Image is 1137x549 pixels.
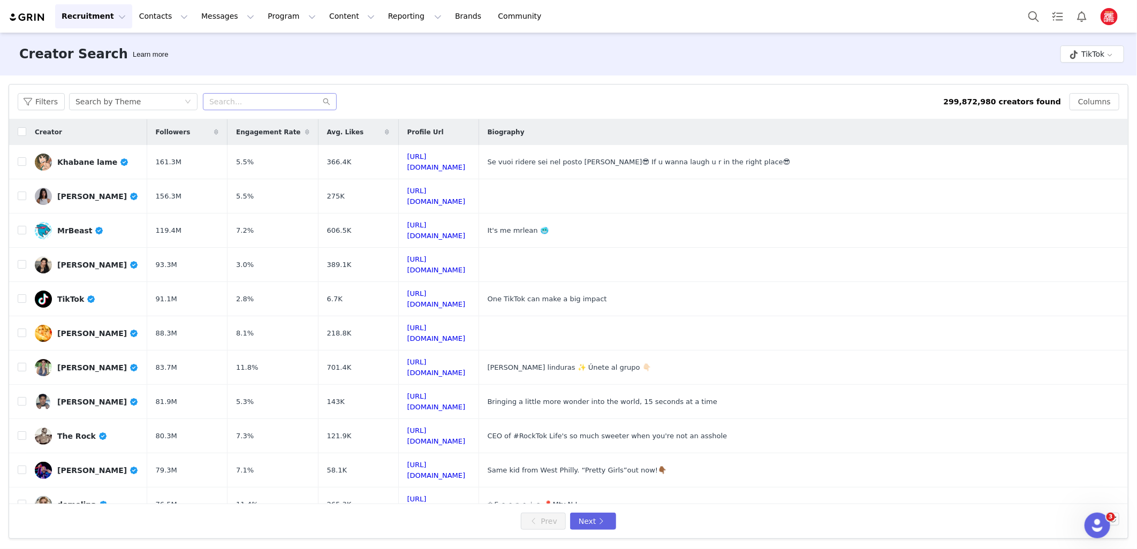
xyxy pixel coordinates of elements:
a: [PERSON_NAME] [35,256,139,273]
img: 88a196bc-fc32-490f-9de8-e1ae2aa22337.jpg [1101,8,1118,25]
div: [PERSON_NAME] [57,192,139,201]
span: 79.3M [156,465,177,476]
span: 7.2% [236,225,254,236]
span: ✩Ｅｓｅｎｃｉａ 📍Mty N.L. [488,500,581,508]
span: 366.4K [327,157,352,167]
button: Content [323,4,381,28]
button: Contacts [133,4,194,28]
span: 6.7K [327,294,343,304]
button: Filters [18,93,65,110]
input: Search... [203,93,337,110]
a: The Rock [35,428,139,445]
iframe: Intercom live chat [1085,513,1110,538]
a: domelipa [35,496,139,513]
div: The Rock [57,432,107,440]
div: [PERSON_NAME] [57,363,139,372]
a: [PERSON_NAME] [35,393,139,410]
a: Community [492,4,553,28]
span: 119.4M [156,225,181,236]
span: 91.1M [156,294,177,304]
a: [URL][DOMAIN_NAME] [407,221,466,240]
span: 218.8K [327,328,352,339]
span: [PERSON_NAME] linduras ✨ Únete al grupo 👇🏻 [488,363,651,371]
a: MrBeast [35,222,139,239]
button: Search [1022,4,1045,28]
div: domelipa [57,500,108,509]
span: 5.5% [236,157,254,167]
a: [URL][DOMAIN_NAME] [407,255,466,274]
button: Profile [1094,8,1128,25]
a: [URL][DOMAIN_NAME] [407,426,466,445]
a: [PERSON_NAME] [35,359,139,376]
a: [PERSON_NAME] [35,462,139,479]
button: Columns [1070,93,1119,110]
span: 76.5M [156,499,177,510]
a: Tasks [1046,4,1070,28]
img: v2 [35,393,52,410]
div: [PERSON_NAME] [57,261,139,269]
span: Profile Url [407,127,444,137]
span: 3 [1106,513,1115,521]
span: Biography [488,127,525,137]
div: MrBeast [57,226,104,235]
span: 3.0% [236,260,254,270]
span: 265.3K [327,499,352,510]
a: [URL][DOMAIN_NAME] [407,461,466,479]
button: Notifications [1070,4,1094,28]
span: 83.7M [156,362,177,373]
span: Bringing a little more wonder into the world, 15 seconds at a time [488,398,717,406]
button: Recruitment [55,4,132,28]
a: [URL][DOMAIN_NAME] [407,358,466,377]
div: Khabane lame [57,158,129,166]
img: v2 [35,291,52,308]
a: [URL][DOMAIN_NAME] [407,187,466,205]
span: One TikTok can make a big impact [488,295,607,303]
span: 606.5K [327,225,352,236]
span: 5.5% [236,191,254,202]
img: v2 [35,496,52,513]
img: v2 [35,256,52,273]
span: 58.1K [327,465,347,476]
span: Engagement Rate [236,127,300,137]
span: It's me mrlean 🥶 [488,226,549,234]
span: 7.1% [236,465,254,476]
div: [PERSON_NAME] [57,466,139,475]
span: Se vuoi ridere sei nel posto [PERSON_NAME]😎 If u wanna laugh u r in the right place😎 [488,158,791,166]
button: Prev [521,513,566,530]
a: [URL][DOMAIN_NAME] [407,289,466,308]
a: [URL][DOMAIN_NAME] [407,324,466,342]
span: 7.3% [236,431,254,441]
a: Khabane lame [35,154,139,171]
span: Same kid from West Philly. “Pretty Girls”out now!👇🏾 [488,466,667,474]
img: v2 [35,325,52,342]
div: Search by Theme [75,94,141,110]
i: icon: search [323,98,330,105]
span: 80.3M [156,431,177,441]
button: Program [261,4,322,28]
span: Creator [35,127,62,137]
span: 11.8% [236,362,258,373]
span: 88.3M [156,328,177,339]
img: v2 [35,428,52,445]
span: Avg. Likes [327,127,364,137]
img: v2 [35,222,52,239]
img: v2 [35,154,52,171]
button: Next [570,513,616,530]
button: Reporting [382,4,448,28]
div: Tooltip anchor [131,49,170,60]
span: 143K [327,396,345,407]
span: 2.8% [236,294,254,304]
div: TikTok [57,295,96,303]
span: 275K [327,191,345,202]
span: Followers [156,127,191,137]
span: 389.1K [327,260,352,270]
button: Messages [195,4,261,28]
div: [PERSON_NAME] [57,329,139,338]
a: [PERSON_NAME] [35,188,139,205]
span: 93.3M [156,260,177,270]
span: 81.9M [156,396,177,407]
span: 701.4K [327,362,352,373]
a: [URL][DOMAIN_NAME] [407,495,466,514]
img: grin logo [9,12,46,22]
